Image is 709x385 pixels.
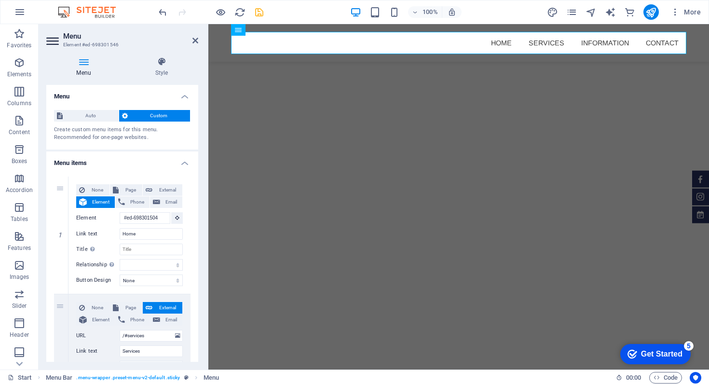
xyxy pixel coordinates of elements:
input: Link text... [120,228,183,240]
input: No element chosen [120,212,170,224]
input: Link text... [120,345,183,357]
span: . menu-wrapper .preset-menu-v2-default .sticky [76,372,180,384]
button: text_generator [605,6,616,18]
button: Element [76,196,115,208]
p: Tables [11,215,28,223]
span: Page [122,302,139,314]
button: More [667,4,705,20]
p: Header [10,331,29,339]
button: Element [76,314,115,326]
h4: Menu [46,57,125,77]
p: Features [8,244,31,252]
p: Content [9,128,30,136]
p: Boxes [12,157,27,165]
button: Phone [115,314,150,326]
button: Usercentrics [690,372,701,384]
p: Accordion [6,186,33,194]
button: Email [150,196,182,208]
span: More [670,7,701,17]
iframe: To enrich screen reader interactions, please activate Accessibility in Grammarly extension settings [613,339,695,368]
em: 2 [53,361,67,369]
iframe: To enrich screen reader interactions, please activate Accessibility in Grammarly extension settings [208,24,709,370]
i: Commerce [624,7,635,18]
a: Click to cancel selection. Double-click to open Pages [8,372,32,384]
em: 1 [53,231,67,239]
i: AI Writer [605,7,616,18]
button: Phone [115,196,150,208]
span: External [155,184,179,196]
button: Custom [119,110,191,122]
label: Relationship [76,259,120,271]
p: Images [10,273,29,281]
p: Favorites [7,41,31,49]
button: navigator [586,6,597,18]
button: None [76,184,109,196]
label: Button Design [76,275,120,286]
label: Link text [76,228,120,240]
input: URL... [120,330,183,342]
i: Publish [645,7,656,18]
span: Phone [128,314,147,326]
span: Element [90,314,112,326]
button: pages [566,6,578,18]
span: External [155,302,179,314]
span: Custom [131,110,188,122]
span: None [88,184,107,196]
h4: Style [125,57,198,77]
h6: Session time [616,372,641,384]
label: URL [76,330,120,342]
button: Page [110,184,142,196]
span: Phone [128,196,147,208]
span: Click to select. Double-click to edit [46,372,73,384]
button: External [143,184,182,196]
label: Title [76,244,120,255]
span: None [88,302,107,314]
button: design [547,6,559,18]
h4: Menu [46,85,198,102]
span: Click to select. Double-click to edit [204,372,219,384]
span: Auto [66,110,116,122]
button: External [143,302,182,314]
button: publish [643,4,659,20]
label: Element [76,212,120,224]
i: This element is a customizable preset [184,375,189,380]
nav: breadcrumb [46,372,219,384]
button: Code [649,372,682,384]
span: Page [122,184,139,196]
div: Create custom menu items for this menu. Recommended for one-page websites. [54,126,191,142]
input: Title [120,244,183,255]
button: Page [110,302,142,314]
button: None [76,302,109,314]
span: Email [163,196,179,208]
button: Email [150,314,182,326]
i: Pages (Ctrl+Alt+S) [566,7,577,18]
label: Link target [76,361,120,372]
button: commerce [624,6,636,18]
p: Slider [12,302,27,310]
span: Element [90,196,112,208]
span: Email [163,314,179,326]
p: Elements [7,70,32,78]
span: Code [654,372,678,384]
span: 00 00 [626,372,641,384]
label: Link text [76,345,120,357]
button: Auto [54,110,119,122]
h2: Menu [63,32,198,41]
i: Navigator [586,7,597,18]
i: Design (Ctrl+Alt+Y) [547,7,558,18]
h3: Element #ed-698301546 [63,41,179,49]
span: : [633,374,634,381]
h4: Menu items [46,151,198,169]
